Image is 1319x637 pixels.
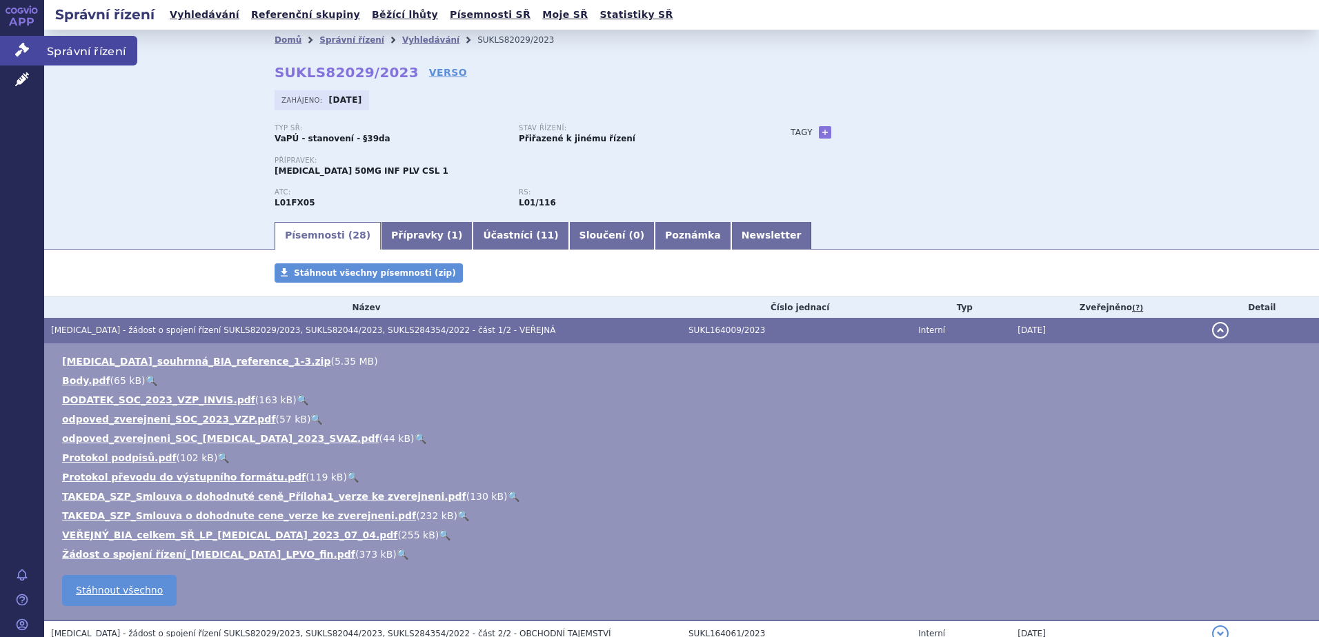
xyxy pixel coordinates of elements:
a: 🔍 [146,375,157,386]
span: [MEDICAL_DATA] 50MG INF PLV CSL 1 [275,166,448,176]
li: ( ) [62,547,1305,561]
a: Písemnosti (28) [275,222,381,250]
p: Přípravek: [275,156,763,165]
a: odpoved_zverejneni_SOC_[MEDICAL_DATA]_2023_SVAZ.pdf [62,433,379,444]
li: ( ) [62,489,1305,503]
li: ( ) [62,451,1305,465]
th: Detail [1205,297,1319,318]
a: 🔍 [310,414,322,425]
a: 🔍 [439,529,450,540]
a: Stáhnout všechny písemnosti (zip) [275,263,463,283]
a: Stáhnout všechno [62,575,177,606]
span: Stáhnout všechny písemnosti (zip) [294,268,456,278]
a: 🔍 [217,452,229,463]
span: 119 kB [310,472,344,483]
a: VERSO [429,65,467,79]
a: 🔍 [347,472,359,483]
span: Správní řízení [44,36,137,65]
p: RS: [519,188,749,196]
span: 102 kB [180,452,214,463]
a: Vyhledávání [166,6,244,24]
a: Sloučení (0) [569,222,655,250]
strong: BRENTUXIMAB VEDOTIN [275,198,315,208]
p: Stav řízení: [519,124,749,132]
li: ( ) [62,374,1305,387]
strong: SUKLS82029/2023 [275,64,419,81]
li: ( ) [62,509,1305,523]
span: 163 kB [259,394,292,405]
a: Body.pdf [62,375,110,386]
td: [DATE] [1011,318,1204,343]
a: Domů [275,35,301,45]
a: TAKEDA_SZP_Smlouva o dohodnute cene_verze ke zverejneni.pdf [62,510,416,521]
strong: brentuximab vedotin [519,198,556,208]
h2: Správní řízení [44,5,166,24]
a: [MEDICAL_DATA]_souhrnná_BIA_reference_1-3.zip [62,356,330,367]
a: 🔍 [508,491,519,502]
li: ( ) [62,354,1305,368]
span: 1 [451,230,458,241]
a: Poznámka [655,222,731,250]
span: 57 kB [279,414,307,425]
p: ATC: [275,188,505,196]
a: Newsletter [731,222,812,250]
a: Účastníci (11) [473,222,568,250]
a: 🔍 [397,549,408,560]
strong: [DATE] [329,95,362,105]
th: Zveřejněno [1011,297,1204,318]
span: Adcetris - žádost o spojení řízení SUKLS82029/2023, SUKLS82044/2023, SUKLS284354/2022 - část 1/2 ... [51,325,555,335]
p: Typ SŘ: [275,124,505,132]
a: Správní řízení [319,35,384,45]
span: 255 kB [401,529,435,540]
h3: Tagy [791,124,813,141]
a: 🔍 [415,433,426,444]
span: 232 kB [420,510,454,521]
li: ( ) [62,432,1305,445]
li: ( ) [62,412,1305,426]
a: + [819,126,831,139]
a: Běžící lhůty [368,6,442,24]
a: Statistiky SŘ [595,6,677,24]
a: Písemnosti SŘ [446,6,535,24]
span: 28 [353,230,366,241]
a: 🔍 [457,510,469,521]
th: Typ [911,297,1011,318]
a: Protokol podpisů.pdf [62,452,177,463]
li: ( ) [62,393,1305,407]
li: SUKLS82029/2023 [477,30,572,50]
strong: Přiřazené k jinému řízení [519,134,635,143]
a: VEŘEJNÝ_BIA_celkem_SŘ_LP_[MEDICAL_DATA]_2023_07_04.pdf [62,529,397,540]
a: Vyhledávání [402,35,459,45]
span: 5.35 MB [335,356,374,367]
a: TAKEDA_SZP_Smlouva o dohodnuté ceně_Příloha1_verze ke zverejneni.pdf [62,491,466,502]
strong: VaPÚ - stanovení - §39da [275,134,390,143]
th: Číslo jednací [682,297,911,318]
th: Název [44,297,682,318]
span: 65 kB [114,375,141,386]
a: odpoved_zverejneni_SOC_2023_VZP.pdf [62,414,275,425]
a: Protokol převodu do výstupního formátu.pdf [62,472,306,483]
a: DODATEK_SOC_2023_VZP_INVIS.pdf [62,394,255,405]
li: ( ) [62,470,1305,484]
a: Moje SŘ [538,6,592,24]
span: 130 kB [470,491,504,502]
a: Přípravky (1) [381,222,473,250]
span: Interní [918,325,945,335]
a: 🔍 [297,394,308,405]
a: Referenční skupiny [247,6,364,24]
button: detail [1212,322,1229,338]
span: 44 kB [383,433,410,444]
a: Žádost o spojení řízení_[MEDICAL_DATA]_LPVO_fin.pdf [62,549,355,560]
li: ( ) [62,528,1305,542]
span: 0 [633,230,640,241]
td: SUKL164009/2023 [682,318,911,343]
span: 373 kB [359,549,393,560]
span: Zahájeno: [281,94,325,105]
abbr: (?) [1132,303,1143,313]
span: 11 [541,230,554,241]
